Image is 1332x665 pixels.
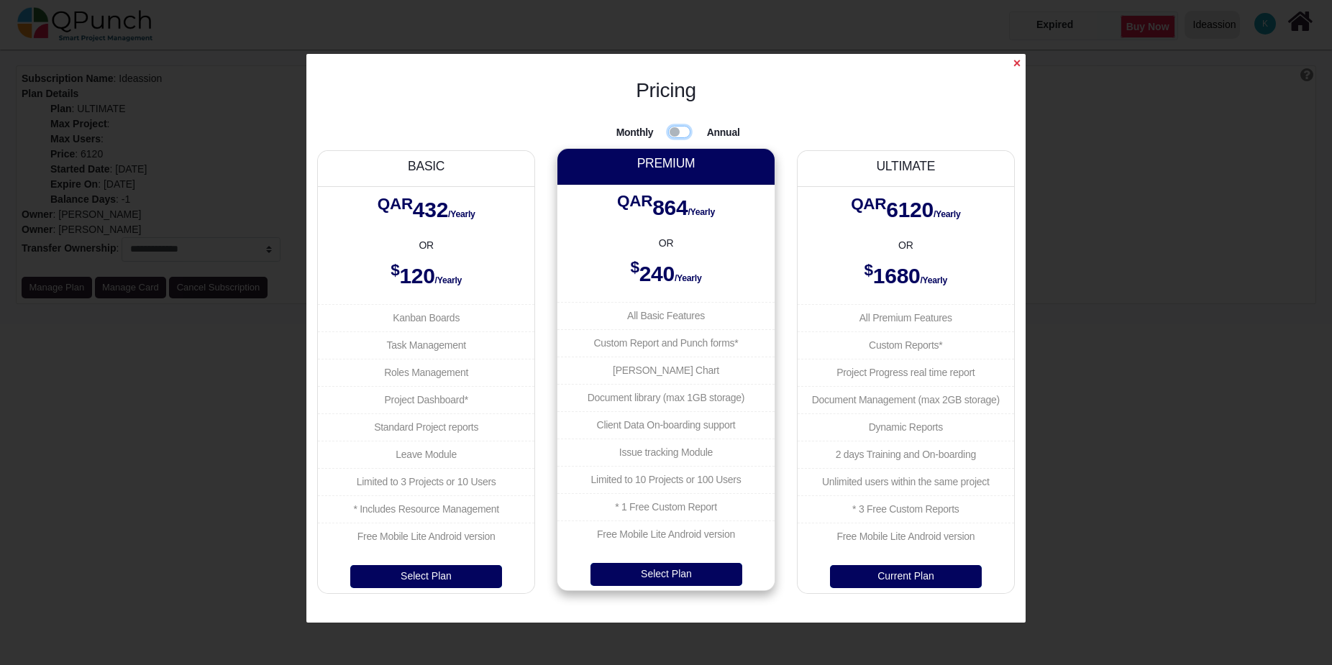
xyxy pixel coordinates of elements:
span: /Yearly [675,273,702,283]
li: Roles Management [318,359,534,386]
span: × [1013,56,1021,70]
li: * Includes Resource Management [318,495,534,523]
li: Custom Report and Punch forms* [557,329,774,357]
li: Standard Project reports [318,413,534,441]
h6: 1680 [798,253,1014,299]
li: Issue tracking Module [557,439,774,466]
sup: $ [630,258,639,276]
center: OR [318,238,534,253]
span: /Yearly [920,275,947,285]
button: Select Plan [590,563,742,586]
li: Kanban Boards [318,304,534,331]
li: Project Progress real time report [798,359,1014,386]
h6: 864 [557,185,774,231]
li: * 3 Free Custom Reports [798,495,1014,523]
h5: BASIC [331,159,522,174]
sup: $ [865,261,873,279]
sup: $ [391,261,399,279]
h6: 432 [318,187,534,233]
li: Unlimited users within the same project [798,468,1014,495]
li: Free Mobile Lite Android version [798,523,1014,550]
sup: QAR [378,195,413,213]
button: Select Plan [350,565,502,588]
h6: 240 [557,251,774,297]
button: Current Plan [830,565,982,588]
li: Project Dashboard* [318,386,534,413]
sup: QAR [851,195,886,213]
strong: Monthly [616,127,654,138]
sup: QAR [617,192,652,210]
span: /Yearly [934,209,961,219]
li: Leave Module [318,441,534,468]
center: OR [798,238,1014,253]
span: /Yearly [688,207,715,217]
li: 2 days Training and On-boarding [798,441,1014,468]
li: [PERSON_NAME] Chart [557,357,774,384]
li: * 1 Free Custom Report [557,493,774,520]
span: /Yearly [448,209,475,219]
center: OR [557,236,774,251]
li: Free Mobile Lite Android version [318,523,534,550]
strong: Annual [707,127,740,138]
li: Task Management [318,331,534,359]
li: Dynamic Reports [798,413,1014,441]
h5: ULTIMATE [810,159,1001,174]
li: Client Data On-boarding support [557,411,774,439]
li: Limited to 10 Projects or 100 Users [557,466,774,493]
li: Limited to 3 Projects or 10 Users [318,468,534,495]
li: All Basic Features [557,302,774,329]
h6: 6120 [798,187,1014,233]
li: Free Mobile Lite Android version [557,520,774,548]
li: Document Management (max 2GB storage) [798,386,1014,413]
li: Custom Reports* [798,331,1014,359]
h6: 120 [318,253,534,299]
h2: Pricing [311,78,1021,103]
li: Document library (max 1GB storage) [557,384,774,411]
li: All Premium Features [798,304,1014,331]
h5: PREMIUM [570,156,762,171]
span: /Yearly [435,275,462,285]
